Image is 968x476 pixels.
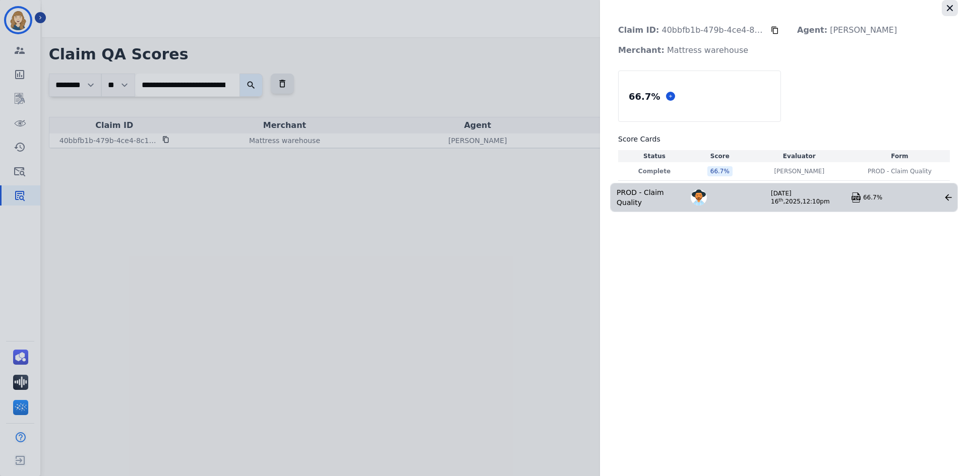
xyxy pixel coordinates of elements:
[627,88,662,105] div: 66.7 %
[789,20,905,40] p: [PERSON_NAME]
[749,150,850,162] th: Evaluator
[868,167,932,175] span: PROD - Claim Quality
[691,189,707,206] img: Avatar
[771,189,851,206] div: [DATE] 16 , 2025 ,
[691,150,749,162] th: Score
[778,197,783,202] sup: th
[618,45,664,55] strong: Merchant:
[850,150,950,162] th: Form
[851,192,861,202] img: qa-pdf.svg
[797,25,827,35] strong: Agent:
[610,20,771,40] p: 40bbfb1b-479b-4ce4-8c1b-4c7937d26982
[803,198,830,205] span: 12:10pm
[774,167,824,175] p: [PERSON_NAME]
[611,183,691,212] div: PROD - Claim Quality
[707,166,733,176] div: 66.7 %
[618,150,691,162] th: Status
[620,167,689,175] p: Complete
[863,193,943,201] div: 66.7%
[618,25,659,35] strong: Claim ID:
[610,40,756,60] p: Mattress warehouse
[618,134,950,144] h3: Score Cards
